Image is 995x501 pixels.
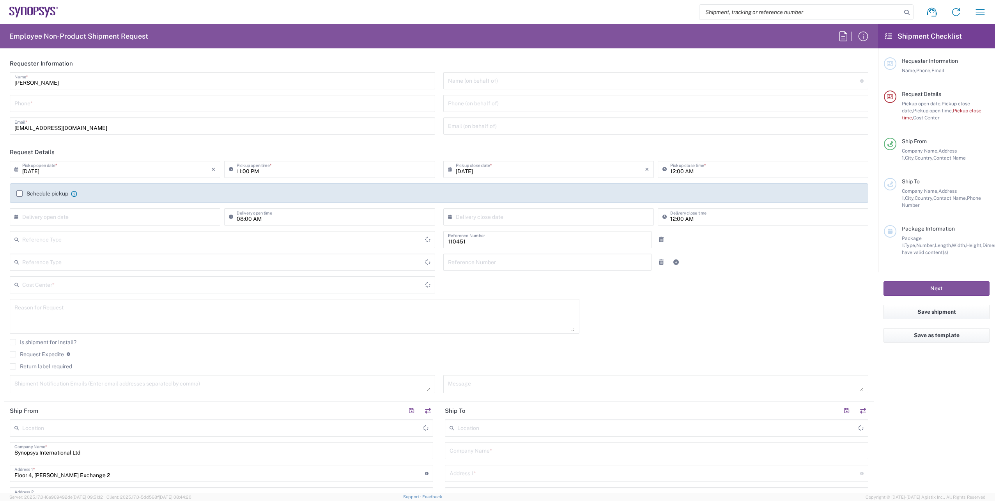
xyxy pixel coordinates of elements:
[699,5,901,20] input: Shipment, tracking or reference number
[73,495,103,499] span: [DATE] 09:51:12
[905,195,915,201] span: City,
[902,235,922,248] span: Package 1:
[913,115,940,121] span: Cost Center
[966,242,983,248] span: Height,
[445,407,466,415] h2: Ship To
[16,190,68,197] label: Schedule pickup
[10,148,55,156] h2: Request Details
[902,138,927,144] span: Ship From
[422,494,442,499] a: Feedback
[902,68,916,73] span: Name,
[933,155,966,161] span: Contact Name
[10,363,72,370] label: Return label required
[10,407,38,415] h2: Ship From
[913,108,953,114] span: Pickup open time,
[866,494,986,501] span: Copyright © [DATE]-[DATE] Agistix Inc., All Rights Reserved
[905,242,916,248] span: Type,
[885,32,962,41] h2: Shipment Checklist
[883,328,990,343] button: Save as template
[915,195,933,201] span: Country,
[211,163,216,176] i: ×
[883,281,990,296] button: Next
[931,68,944,73] span: Email
[645,163,649,176] i: ×
[10,351,64,357] label: Request Expedite
[933,195,967,201] span: Contact Name,
[935,242,952,248] span: Length,
[916,68,931,73] span: Phone,
[915,155,933,161] span: Country,
[916,242,935,248] span: Number,
[902,178,920,185] span: Ship To
[905,155,915,161] span: City,
[403,494,423,499] a: Support
[883,305,990,319] button: Save shipment
[952,242,966,248] span: Width,
[159,495,191,499] span: [DATE] 08:44:20
[902,91,941,97] span: Request Details
[10,339,76,345] label: Is shipment for Install?
[656,257,667,268] a: Remove Reference
[902,148,938,154] span: Company Name,
[9,32,148,41] h2: Employee Non-Product Shipment Request
[902,188,938,194] span: Company Name,
[10,60,73,68] h2: Requester Information
[106,495,191,499] span: Client: 2025.17.0-5dd568f
[9,495,103,499] span: Server: 2025.17.0-16a969492de
[656,234,667,245] a: Remove Reference
[902,226,955,232] span: Package Information
[902,101,942,107] span: Pickup open date,
[902,58,958,64] span: Requester Information
[671,257,682,268] a: Add Reference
